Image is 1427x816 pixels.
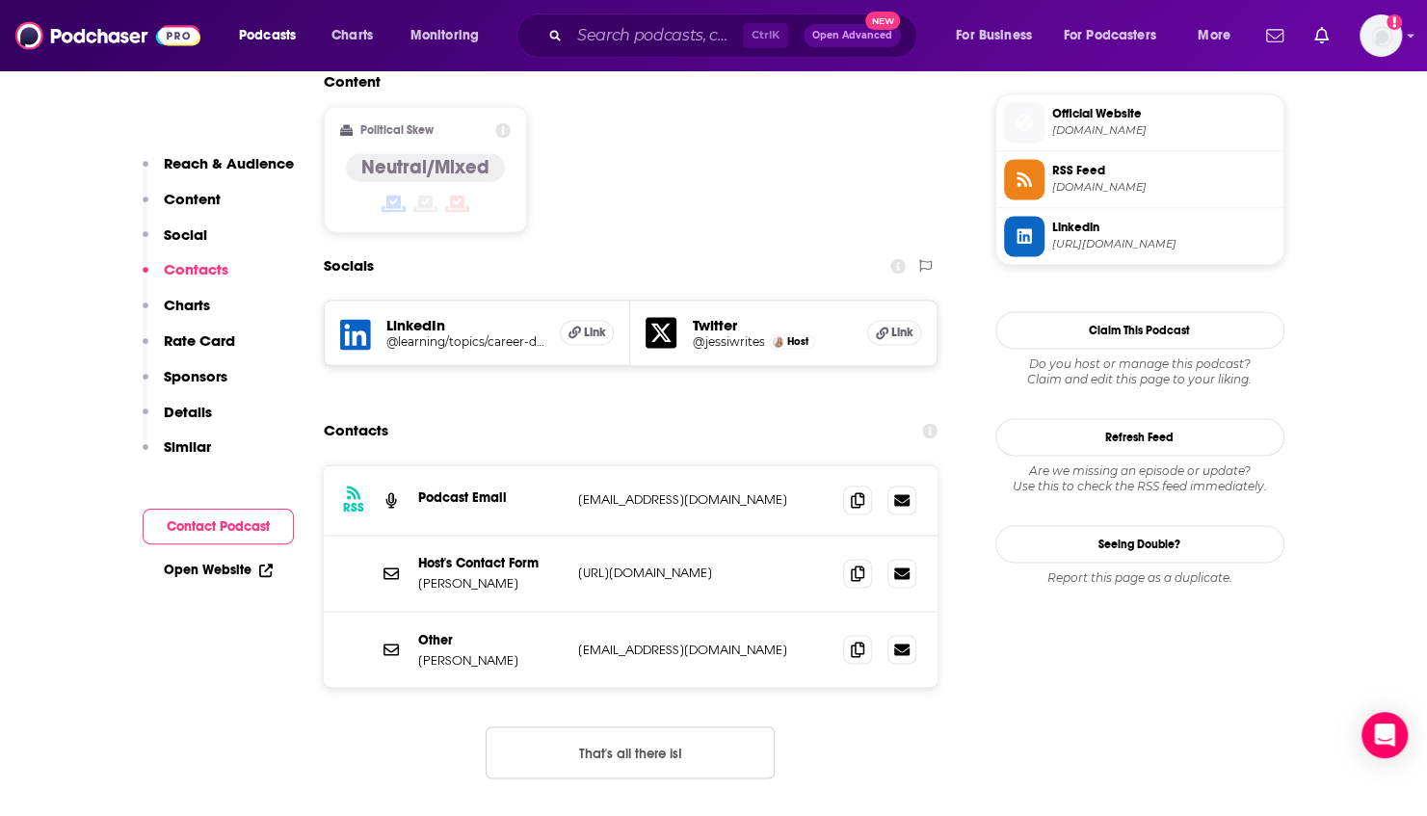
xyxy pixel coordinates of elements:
[486,726,775,778] button: Nothing here.
[164,331,235,350] p: Rate Card
[1052,237,1276,251] span: https://www.linkedin.com/in/learning/topics/career-development-5
[578,491,829,508] p: [EMAIL_ADDRESS][DOMAIN_NAME]
[995,356,1284,372] span: Do you host or manage this podcast?
[143,331,235,367] button: Rate Card
[410,22,479,49] span: Monitoring
[1052,105,1276,122] span: Official Website
[239,22,296,49] span: Podcasts
[692,334,764,349] a: @jessiwrites
[1198,22,1230,49] span: More
[1052,162,1276,179] span: RSS Feed
[324,72,923,91] h2: Content
[1004,159,1276,199] a: RSS Feed[DOMAIN_NAME]
[1360,14,1402,57] span: Logged in as WE_Broadcast
[418,489,563,506] p: Podcast Email
[319,20,384,51] a: Charts
[143,260,228,296] button: Contacts
[143,403,212,438] button: Details
[995,356,1284,387] div: Claim and edit this page to your liking.
[331,22,373,49] span: Charts
[360,123,434,137] h2: Political Skew
[584,325,606,340] span: Link
[891,325,913,340] span: Link
[418,555,563,571] p: Host's Contact Form
[324,412,388,449] h2: Contacts
[995,418,1284,456] button: Refresh Feed
[361,155,489,179] h4: Neutral/Mixed
[867,320,921,345] a: Link
[164,260,228,278] p: Contacts
[1361,712,1408,758] div: Open Intercom Messenger
[995,525,1284,563] a: Seeing Double?
[1360,14,1402,57] img: User Profile
[164,437,211,456] p: Similar
[143,296,210,331] button: Charts
[812,31,892,40] span: Open Advanced
[143,509,294,544] button: Contact Podcast
[143,437,211,473] button: Similar
[560,320,614,345] a: Link
[1051,20,1184,51] button: open menu
[804,24,901,47] button: Open AdvancedNew
[1258,19,1291,52] a: Show notifications dropdown
[164,154,294,172] p: Reach & Audience
[1387,14,1402,30] svg: Add a profile image
[397,20,504,51] button: open menu
[418,651,563,668] p: [PERSON_NAME]
[143,190,221,225] button: Content
[164,190,221,208] p: Content
[787,335,808,348] span: Host
[865,12,900,30] span: New
[1360,14,1402,57] button: Show profile menu
[164,403,212,421] p: Details
[1052,180,1276,195] span: feeds.megaphone.fm
[995,311,1284,349] button: Claim This Podcast
[743,23,788,48] span: Ctrl K
[143,367,227,403] button: Sponsors
[164,367,227,385] p: Sponsors
[1064,22,1156,49] span: For Podcasters
[995,463,1284,494] div: Are we missing an episode or update? Use this to check the RSS feed immediately.
[1004,216,1276,256] a: Linkedin[URL][DOMAIN_NAME]
[569,20,743,51] input: Search podcasts, credits, & more...
[225,20,321,51] button: open menu
[15,17,200,54] img: Podchaser - Follow, Share and Rate Podcasts
[386,316,545,334] h5: LinkedIn
[164,296,210,314] p: Charts
[956,22,1032,49] span: For Business
[164,225,207,244] p: Social
[143,154,294,190] button: Reach & Audience
[343,500,364,515] h3: RSS
[164,562,273,578] a: Open Website
[995,570,1284,586] div: Report this page as a duplicate.
[942,20,1056,51] button: open menu
[1052,123,1276,138] span: linkedin.com
[418,575,563,592] p: [PERSON_NAME]
[143,225,207,261] button: Social
[1052,219,1276,236] span: Linkedin
[1184,20,1255,51] button: open menu
[535,13,936,58] div: Search podcasts, credits, & more...
[1307,19,1336,52] a: Show notifications dropdown
[324,248,374,284] h2: Socials
[692,316,852,334] h5: Twitter
[386,334,545,349] a: @learning/topics/career-development-5
[773,336,783,347] img: Jessi Hempel
[1004,102,1276,143] a: Official Website[DOMAIN_NAME]
[578,641,829,657] p: [EMAIL_ADDRESS][DOMAIN_NAME]
[418,631,563,647] p: Other
[578,565,829,581] p: [URL][DOMAIN_NAME]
